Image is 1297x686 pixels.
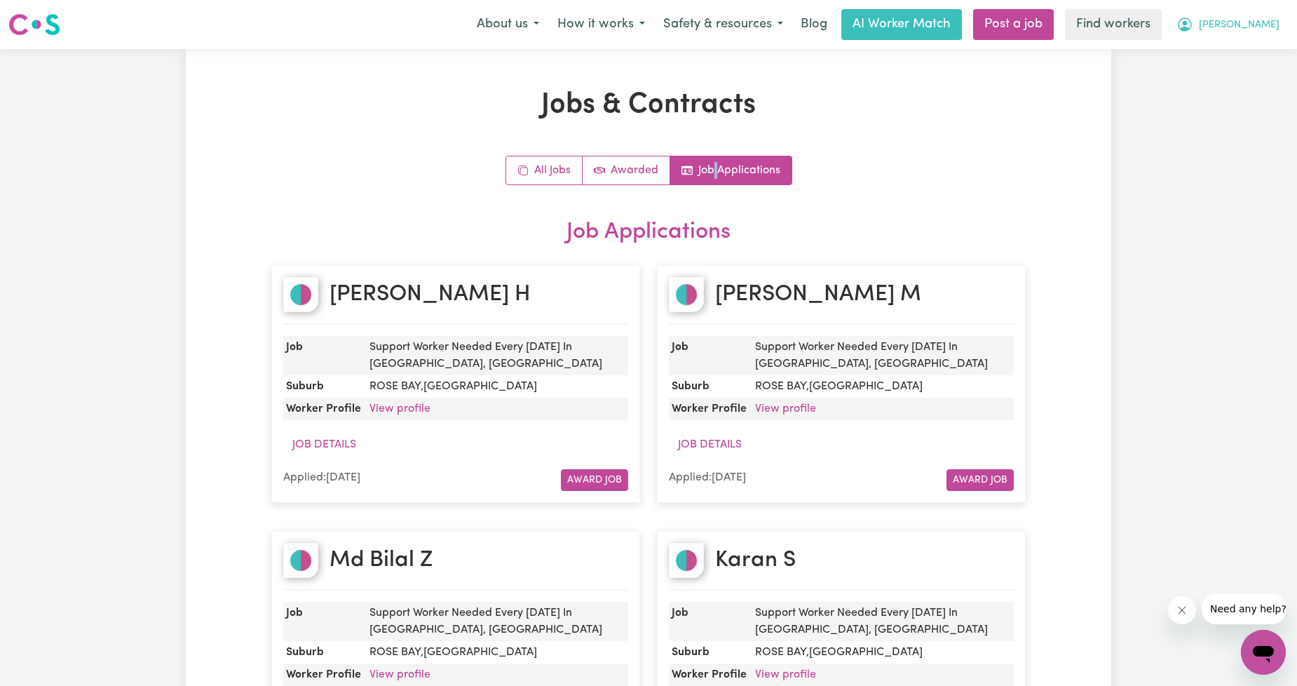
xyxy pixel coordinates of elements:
button: Job Details [669,431,751,458]
dd: ROSE BAY , [GEOGRAPHIC_DATA] [749,641,1014,664]
dd: Support Worker Needed Every [DATE] In [GEOGRAPHIC_DATA], [GEOGRAPHIC_DATA] [364,336,628,375]
img: Careseekers logo [8,12,60,37]
a: View profile [755,669,816,680]
dt: Suburb [669,641,749,664]
dt: Worker Profile [669,398,749,420]
a: AI Worker Match [841,9,962,40]
dt: Job [283,336,364,375]
button: Safety & resources [654,10,792,39]
a: Post a job [973,9,1054,40]
button: My Account [1167,10,1289,39]
iframe: Message from company [1202,593,1286,624]
a: Blog [792,9,836,40]
iframe: Close message [1168,596,1196,624]
dd: Support Worker Needed Every [DATE] In [GEOGRAPHIC_DATA], [GEOGRAPHIC_DATA] [749,602,1014,641]
h1: Jobs & Contracts [271,88,1026,122]
h2: [PERSON_NAME] H [330,281,531,308]
dt: Suburb [283,641,364,664]
dt: Suburb [283,375,364,398]
a: Careseekers logo [8,8,60,41]
a: Active jobs [583,156,670,184]
button: Award Job [561,469,628,491]
dt: Suburb [669,375,749,398]
button: Award Job [946,469,1014,491]
img: Karan [669,543,704,578]
dt: Job [669,602,749,641]
h2: Md Bilal Z [330,547,433,574]
dd: ROSE BAY , [GEOGRAPHIC_DATA] [364,375,628,398]
dd: ROSE BAY , [GEOGRAPHIC_DATA] [749,375,1014,398]
dd: Support Worker Needed Every [DATE] In [GEOGRAPHIC_DATA], [GEOGRAPHIC_DATA] [364,602,628,641]
a: Job applications [670,156,792,184]
dt: Worker Profile [283,398,364,420]
iframe: Button to launch messaging window [1241,630,1286,675]
dd: ROSE BAY , [GEOGRAPHIC_DATA] [364,641,628,664]
a: View profile [755,403,816,415]
dt: Worker Profile [283,664,364,686]
button: About us [468,10,548,39]
img: James [283,277,318,312]
span: Applied: [DATE] [283,472,360,483]
span: Applied: [DATE] [669,472,746,483]
span: [PERSON_NAME] [1199,18,1279,33]
a: View profile [369,669,430,680]
button: Job Details [283,431,365,458]
span: Need any help? [8,10,85,21]
a: Find workers [1065,9,1162,40]
img: Md Bilal [283,543,318,578]
dt: Job [669,336,749,375]
a: All jobs [506,156,583,184]
img: Mohammad Shipon [669,277,704,312]
dt: Job [283,602,364,641]
h2: Karan S [715,547,796,574]
button: How it works [548,10,654,39]
h2: Job Applications [271,219,1026,246]
dd: Support Worker Needed Every [DATE] In [GEOGRAPHIC_DATA], [GEOGRAPHIC_DATA] [749,336,1014,375]
a: View profile [369,403,430,415]
dt: Worker Profile [669,664,749,686]
h2: [PERSON_NAME] M [715,281,921,308]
